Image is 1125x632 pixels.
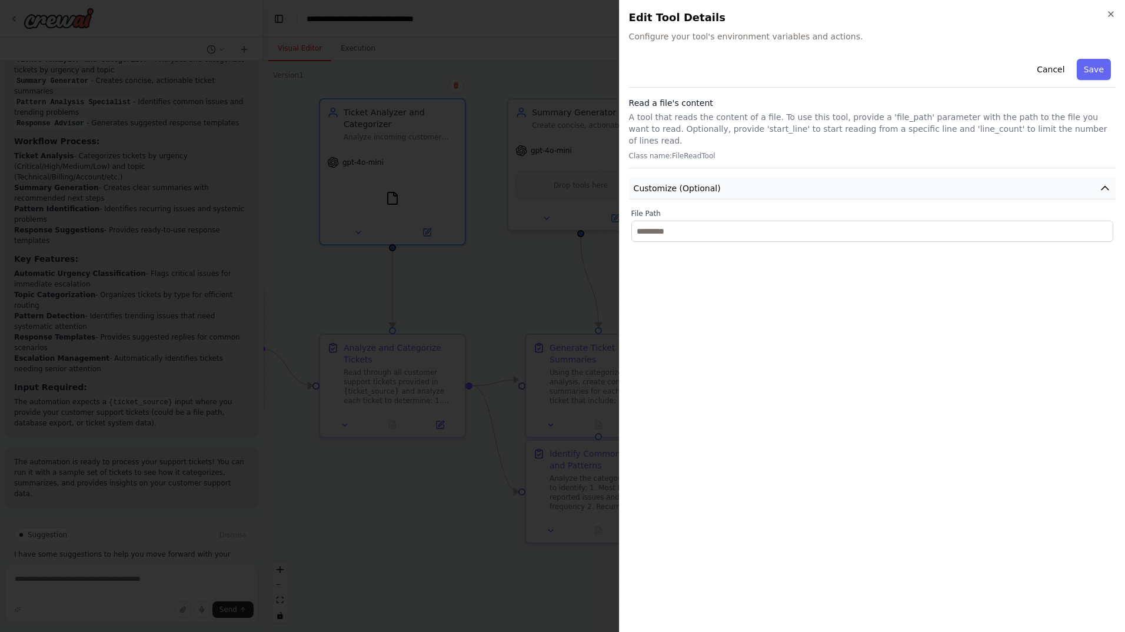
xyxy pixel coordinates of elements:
[634,182,721,194] span: Customize (Optional)
[629,178,1116,199] button: Customize (Optional)
[1030,59,1071,80] button: Cancel
[1077,59,1111,80] button: Save
[629,31,1116,42] span: Configure your tool's environment variables and actions.
[631,209,1113,218] label: File Path
[629,97,1116,109] h3: Read a file's content
[629,111,1116,147] p: A tool that reads the content of a file. To use this tool, provide a 'file_path' parameter with t...
[629,151,1116,161] p: Class name: FileReadTool
[629,9,1116,26] h2: Edit Tool Details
